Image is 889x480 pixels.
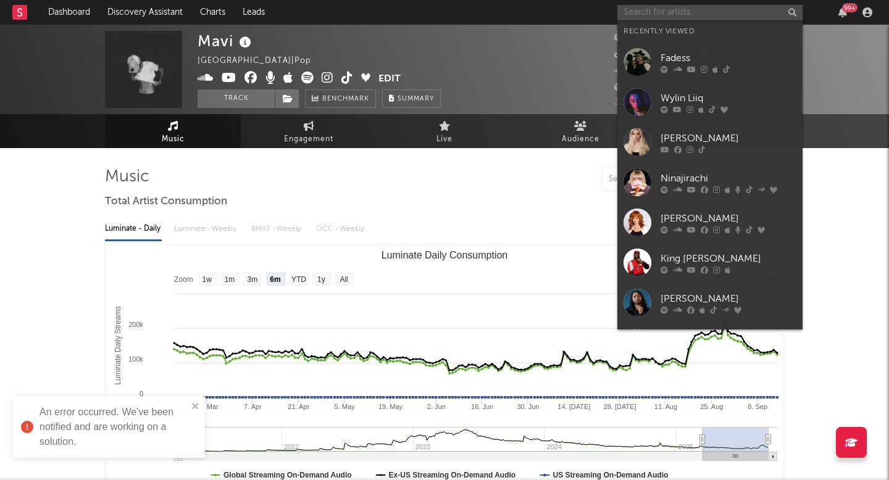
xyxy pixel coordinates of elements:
text: 100k [128,355,143,363]
span: Jump Score: 73.8 [614,99,687,107]
span: 3,853,459 Monthly Listeners [614,84,745,92]
a: Live [377,114,512,148]
button: Summary [382,89,441,108]
text: 11. Aug [654,403,677,410]
a: Fadess [617,42,803,82]
span: Benchmark [322,92,369,107]
span: 669 [614,67,645,75]
input: Search by song name or URL [603,175,733,184]
a: [PERSON_NAME] [617,122,803,162]
button: Edit [378,72,401,87]
span: Total Artist Consumption [105,194,227,209]
span: Live [436,132,453,147]
text: 16. Jun [471,403,493,410]
text: Zoom [174,275,193,284]
span: 536,127 [614,34,661,42]
span: Summary [398,96,434,102]
text: Luminate Daily Streams [114,306,122,384]
a: Nevertel [617,323,803,363]
text: 5. May [335,403,356,410]
span: Engagement [284,132,333,147]
a: [PERSON_NAME] [617,283,803,323]
div: Wylin Liiq [661,91,796,106]
div: [PERSON_NAME] [661,211,796,226]
text: 1y [317,275,325,284]
div: [GEOGRAPHIC_DATA] | Pop [198,54,325,68]
a: Wylin Liiq [617,82,803,122]
a: Audience [512,114,648,148]
text: 6m [270,275,280,284]
text: 14. [DATE] [557,403,590,410]
a: Music [105,114,241,148]
div: 99 + [842,3,858,12]
text: 25. Aug [700,403,723,410]
div: Luminate - Daily [105,218,162,239]
a: King [PERSON_NAME] [617,242,803,283]
div: Fadess [661,51,796,65]
text: 3m [248,275,258,284]
text: 8. Sep [748,403,767,410]
input: Search for artists [617,5,803,20]
div: [PERSON_NAME] [661,131,796,146]
button: 99+ [838,7,847,17]
div: King [PERSON_NAME] [661,251,796,266]
div: Mavi [198,31,254,51]
text: 2. Jun [427,403,446,410]
div: [PERSON_NAME] [661,291,796,306]
text: YTD [291,275,306,284]
text: 0 [140,390,143,397]
text: Luminate Daily Consumption [382,250,508,260]
span: 79,900 [614,51,658,59]
text: 7. Apr [244,403,262,410]
text: 30. Jun [517,403,539,410]
a: Engagement [241,114,377,148]
text: 200k [128,321,143,328]
button: Track [198,89,275,108]
a: Benchmark [305,89,376,108]
text: 21. Apr [288,403,309,410]
text: 19. May [378,403,403,410]
text: 1w [202,275,212,284]
span: Audience [562,132,599,147]
div: Recently Viewed [624,24,796,39]
text: 28. [DATE] [604,403,636,410]
a: [PERSON_NAME] [617,202,803,242]
div: An error occurred. We've been notified and are working on a solution. [40,405,188,449]
div: Ninajirachi [661,171,796,186]
span: Music [162,132,185,147]
button: close [191,401,200,413]
text: Ex-US Streaming On-Demand Audio [389,471,516,479]
text: All [340,275,348,284]
a: Ninajirachi [617,162,803,202]
text: 1m [225,275,235,284]
text: US Streaming On-Demand Audio [553,471,668,479]
text: Global Streaming On-Demand Audio [223,471,352,479]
